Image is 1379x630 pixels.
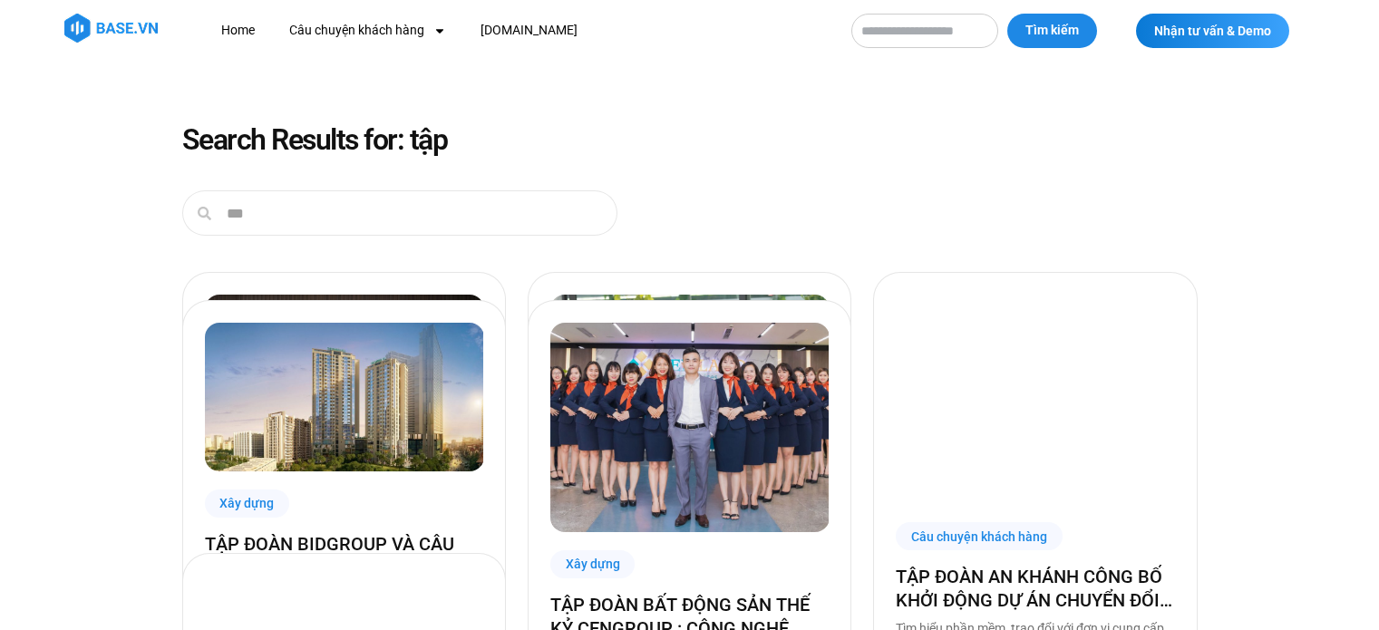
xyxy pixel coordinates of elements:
h1: Search Results for: tập [182,125,1198,154]
span: Tìm kiếm [1025,22,1079,40]
a: Nhận tư vấn & Demo [1136,14,1289,48]
a: Câu chuyện khách hàng [276,14,460,47]
button: Tìm kiếm [1007,14,1097,48]
a: TẬP ĐOÀN AN KHÁNH CÔNG BỐ KHỞI ĐỘNG DỰ ÁN CHUYỂN ĐỔI SỐ CÙNG [DOMAIN_NAME] [896,565,1174,612]
nav: Menu [208,14,833,47]
div: Câu chuyện khách hàng [896,522,1063,550]
div: Xây dựng [550,550,636,578]
a: Home [208,14,268,47]
span: Nhận tư vấn & Demo [1154,24,1271,37]
div: Xây dựng [205,489,290,518]
a: TẬP ĐOÀN BIDGROUP VÀ CÂU CHUYỆN ỨNG DỤNG TRIỆT ĐỂ CÔNG NGHỆ BASE TRONG VẬN HÀNH & QUẢN TRỊ [205,532,483,579]
a: [DOMAIN_NAME] [467,14,591,47]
